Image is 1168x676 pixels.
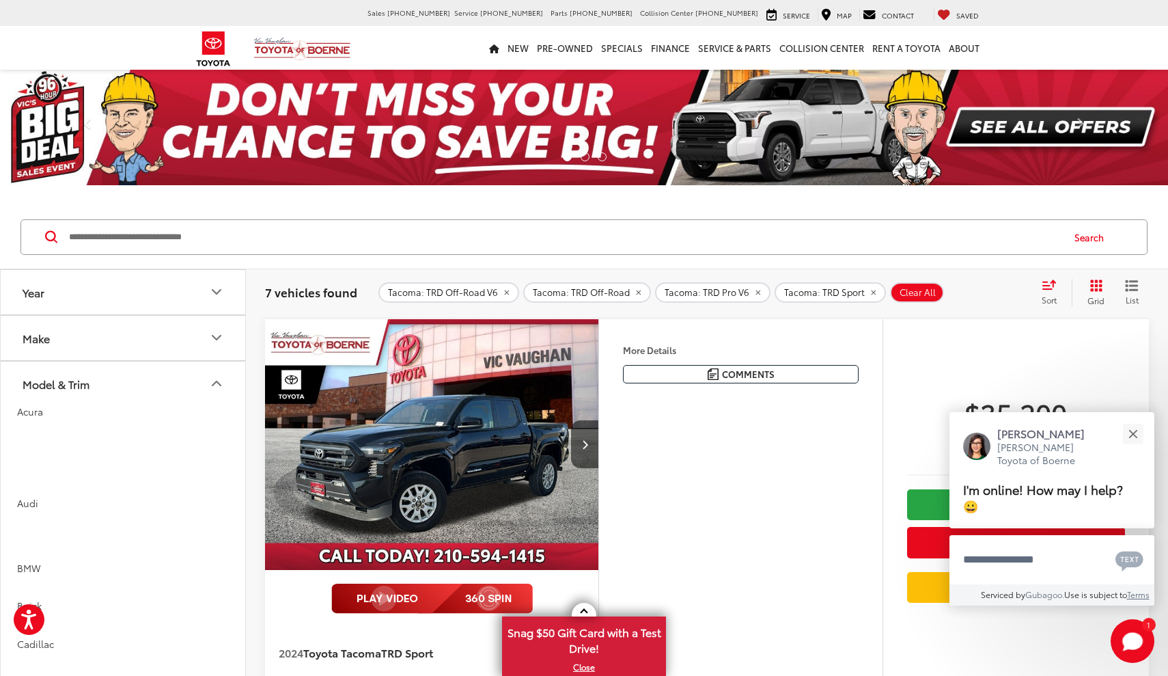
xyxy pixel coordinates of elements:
[1072,279,1115,306] button: Grid View
[208,284,225,300] div: Year
[279,645,303,660] span: 2024
[623,345,859,355] h4: More Details
[907,527,1125,558] button: Get Price Now
[1115,279,1149,306] button: List View
[523,282,651,303] button: remove Tacoma: TRD%20Off-Road
[763,8,814,21] a: Service
[956,10,979,21] span: Saved
[503,618,665,660] span: Snag $50 Gift Card with a Test Drive!
[945,26,984,70] a: About
[17,561,41,575] span: BMW
[907,572,1125,603] a: Value Your Trade
[23,377,89,390] div: Model & Trim
[1147,621,1150,627] span: 1
[571,420,598,468] button: Next image
[303,645,381,660] span: Toyota Tacoma
[949,412,1154,606] div: Close[PERSON_NAME][PERSON_NAME] Toyota of BoerneI'm online! How may I help? 😀Type your messageCha...
[208,329,225,346] div: Make
[68,221,1061,254] input: Search by Make, Model, or Keyword
[17,405,43,418] span: Acura
[1042,294,1057,306] span: Sort
[1,270,247,314] button: YearYear
[1111,619,1154,663] svg: Start Chat
[1111,619,1154,663] button: Toggle Chat Window
[208,375,225,392] div: Model & Trim
[900,287,936,298] span: Clear All
[868,26,945,70] a: Rent a Toyota
[882,10,914,21] span: Contact
[665,287,749,298] span: Tacoma: TRD Pro V6
[647,26,694,70] a: Finance
[23,332,50,344] div: Make
[837,10,852,21] span: Map
[551,8,568,18] span: Parts
[1127,589,1150,600] a: Terms
[264,319,600,570] div: 2024 Toyota Tacoma TRD Sport 0
[381,645,433,660] span: TRD Sport
[1111,544,1148,575] button: Chat with SMS
[655,282,770,303] button: remove Tacoma: TRD%20Pro%20V6
[23,286,44,299] div: Year
[533,287,630,298] span: Tacoma: TRD Off-Road
[1025,589,1064,600] a: Gubagoo.
[708,368,719,380] img: Comments
[387,8,450,18] span: [PHONE_NUMBER]
[907,437,1125,450] span: [DATE] Price:
[695,8,758,18] span: [PHONE_NUMBER]
[997,426,1098,441] p: [PERSON_NAME]
[265,284,357,300] span: 7 vehicles found
[17,599,42,612] span: Buick
[1115,550,1143,571] svg: Text
[694,26,775,70] a: Service & Parts: Opens in a new tab
[331,584,533,614] img: full motion video
[1,316,247,360] button: MakeMake
[570,8,632,18] span: [PHONE_NUMBER]
[783,10,810,21] span: Service
[1061,220,1124,254] button: Search
[480,8,543,18] span: [PHONE_NUMBER]
[253,37,351,61] img: Vic Vaughan Toyota of Boerne
[1118,419,1148,448] button: Close
[640,8,693,18] span: Collision Center
[907,489,1125,520] a: Check Availability
[775,26,868,70] a: Collision Center
[890,282,944,303] button: Clear All
[859,8,917,21] a: Contact
[378,282,519,303] button: remove Tacoma: TRD%20Off-Road%20V6
[1,362,247,406] button: Model & TrimModel & Trim
[1087,295,1104,306] span: Grid
[367,8,385,18] span: Sales
[1064,589,1127,600] span: Use is subject to
[784,287,865,298] span: Tacoma: TRD Sport
[934,8,982,21] a: My Saved Vehicles
[623,365,859,383] button: Comments
[503,26,533,70] a: New
[454,8,478,18] span: Service
[533,26,597,70] a: Pre-Owned
[775,282,886,303] button: remove Tacoma: TRD%20Sport
[1035,279,1072,306] button: Select sort value
[264,319,600,570] a: 2024 Toyota Tacoma TRD Sport2024 Toyota Tacoma TRD Sport2024 Toyota Tacoma TRD Sport2024 Toyota T...
[997,441,1098,468] p: [PERSON_NAME] Toyota of Boerne
[818,8,855,21] a: Map
[17,637,54,651] span: Cadillac
[485,26,503,70] a: Home
[722,368,775,381] span: Comments
[907,396,1125,430] span: $35,200
[17,496,38,510] span: Audi
[597,26,647,70] a: Specials
[981,589,1025,600] span: Serviced by
[279,645,538,660] a: 2024Toyota TacomaTRD Sport
[949,535,1154,584] textarea: Type your message
[1125,294,1139,306] span: List
[264,319,600,571] img: 2024 Toyota Tacoma TRD Sport
[388,287,498,298] span: Tacoma: TRD Off-Road V6
[963,480,1123,515] span: I'm online! How may I help? 😀
[188,27,239,71] img: Toyota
